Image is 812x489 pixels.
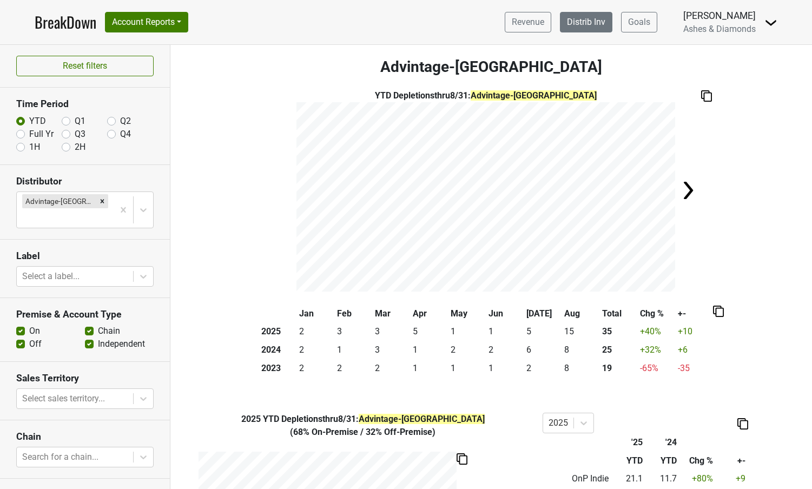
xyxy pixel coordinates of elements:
th: Feb [334,305,372,323]
img: Copy to clipboard [701,90,712,102]
td: 5 [410,323,448,341]
th: Chg % [637,305,675,323]
th: '24 [645,433,679,452]
label: 1H [29,141,40,154]
td: 1 [448,359,486,378]
th: Apr [410,305,448,323]
img: Copy to clipboard [737,418,748,429]
div: YTD Depletions thru 8/31 : [296,89,675,102]
th: Total [599,305,637,323]
th: Aug [562,305,599,323]
td: +80 % [679,470,716,488]
th: YTD [645,452,679,470]
label: Full Yr [29,128,54,141]
div: Remove Advintage-NC [96,194,108,208]
td: 11.7 [645,470,679,488]
h3: Distributor [16,176,154,187]
td: 2 [372,359,410,378]
h3: Premise & Account Type [16,309,154,320]
th: 2025 [259,323,296,341]
td: 1 [410,359,448,378]
td: 8 [562,341,599,359]
span: Ashes & Diamonds [683,24,756,34]
td: 2 [334,359,372,378]
a: Distrib Inv [560,12,612,32]
label: Q4 [120,128,131,141]
label: Q3 [75,128,85,141]
div: ( 68% On-Premise / 32% Off-Premise ) [191,426,534,439]
button: Reset filters [16,56,154,76]
h3: Advintage-[GEOGRAPHIC_DATA] [170,58,812,76]
td: 6 [524,341,562,359]
img: Copy to clipboard [457,453,467,465]
label: Q2 [120,115,131,128]
h3: Time Period [16,98,154,110]
label: 2H [75,141,85,154]
td: 3 [372,341,410,359]
th: +- [675,305,713,323]
td: 1 [448,323,486,341]
label: YTD [29,115,46,128]
th: '25 [611,433,645,452]
td: 21.1 [611,470,645,488]
th: May [448,305,486,323]
td: 3 [372,323,410,341]
td: -35 [675,359,713,378]
th: YTD [611,452,645,470]
div: Advintage-[GEOGRAPHIC_DATA] [22,194,96,208]
th: [DATE] [524,305,562,323]
label: Q1 [75,115,85,128]
td: +32 % [637,341,675,359]
div: [PERSON_NAME] [683,9,756,23]
a: Revenue [505,12,551,32]
td: 5 [524,323,562,341]
img: Arrow right [677,180,699,201]
td: 8 [562,359,599,378]
h3: Sales Territory [16,373,154,384]
h3: Chain [16,431,154,442]
img: Dropdown Menu [764,16,777,29]
h3: Label [16,250,154,262]
th: 2023 [259,359,296,378]
td: +9 [716,470,748,488]
td: +40 % [637,323,675,341]
th: 2024 [259,341,296,359]
td: 1 [486,359,524,378]
th: 35 [599,323,637,341]
td: +10 [675,323,713,341]
td: 2 [524,359,562,378]
td: +6 [675,341,713,359]
th: Mar [372,305,410,323]
label: Independent [98,338,145,351]
td: 2 [296,359,334,378]
td: 3 [334,323,372,341]
div: YTD Depletions thru 8/31 : [191,413,534,426]
td: 2 [486,341,524,359]
td: 1 [410,341,448,359]
button: Account Reports [105,12,188,32]
th: +- [716,452,748,470]
img: Copy to clipboard [713,306,724,317]
td: 15 [562,323,599,341]
th: Jan [296,305,334,323]
td: 2 [296,323,334,341]
th: Jun [486,305,524,323]
label: Chain [98,325,120,338]
th: 19 [599,359,637,378]
span: Advintage-[GEOGRAPHIC_DATA] [359,414,485,424]
td: 2 [296,341,334,359]
span: 2025 [241,414,263,424]
td: 2 [448,341,486,359]
td: OnP Indie [543,470,611,488]
label: Off [29,338,42,351]
th: Chg % [679,452,716,470]
label: On [29,325,40,338]
td: 1 [334,341,372,359]
td: -65 % [637,359,675,378]
span: Advintage-[GEOGRAPHIC_DATA] [471,90,597,101]
a: Goals [621,12,657,32]
td: 1 [486,323,524,341]
a: BreakDown [35,11,96,34]
th: 25 [599,341,637,359]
